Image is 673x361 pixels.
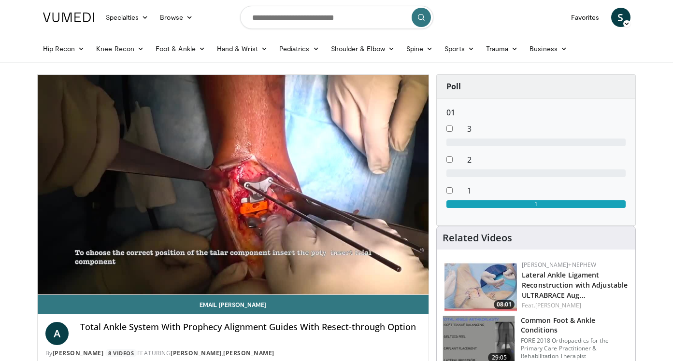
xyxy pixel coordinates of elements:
input: Search topics, interventions [240,6,433,29]
dd: 1 [460,185,633,196]
img: VuMedi Logo [43,13,94,22]
strong: Poll [446,81,461,92]
h3: Common Foot & Ankle Conditions [521,316,630,335]
a: Favorites [565,8,605,27]
a: Trauma [480,39,524,58]
div: 1 [446,200,626,208]
h4: Total Ankle System With Prophecy Alignment Guides With Resect-through Option [80,322,421,333]
a: Email [PERSON_NAME] [38,295,429,314]
h4: Related Videos [443,232,512,244]
h6: 01 [446,108,626,117]
a: S [611,8,630,27]
div: By FEATURING , [45,349,421,358]
dd: 2 [460,154,633,166]
a: A [45,322,69,345]
a: [PERSON_NAME] [171,349,222,357]
a: Lateral Ankle Ligament Reconstruction with Adjustable ULTRABRACE Aug… [522,270,628,300]
img: 044b55f9-35d8-467a-a7ec-b25583c50434.150x105_q85_crop-smart_upscale.jpg [444,261,517,311]
a: 8 Videos [105,349,137,357]
dd: 3 [460,123,633,135]
a: Hip Recon [37,39,91,58]
a: Business [524,39,573,58]
a: Sports [439,39,480,58]
a: Shoulder & Elbow [325,39,401,58]
a: Specialties [100,8,155,27]
a: Spine [401,39,439,58]
a: [PERSON_NAME] [53,349,104,357]
a: [PERSON_NAME] [535,301,581,309]
a: Foot & Ankle [150,39,211,58]
a: Browse [154,8,199,27]
p: FORE 2018 Orthopaedics for the Primary Care Practitioner & Rehabilitation Therapist [521,337,630,360]
a: 08:01 [444,261,517,311]
a: Knee Recon [90,39,150,58]
div: Feat. [522,301,628,310]
a: [PERSON_NAME] [223,349,274,357]
span: 08:01 [494,300,515,309]
a: Hand & Wrist [211,39,273,58]
a: [PERSON_NAME]+Nephew [522,261,596,269]
a: Pediatrics [273,39,325,58]
video-js: Video Player [38,75,429,295]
